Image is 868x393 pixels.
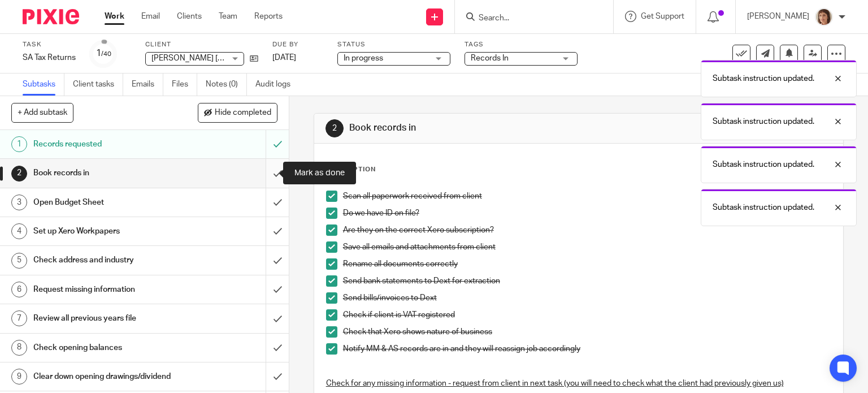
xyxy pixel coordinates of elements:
[11,310,27,326] div: 7
[272,54,296,62] span: [DATE]
[33,339,181,356] h1: Check opening balances
[11,195,27,210] div: 3
[23,74,64,96] a: Subtasks
[11,136,27,152] div: 1
[198,103,277,122] button: Hide completed
[23,9,79,24] img: Pixie
[105,11,124,22] a: Work
[23,52,76,63] div: SA Tax Returns
[145,40,258,49] label: Client
[11,166,27,182] div: 2
[343,224,832,236] p: Are they on the correct Xero subscription?
[713,116,814,127] p: Subtask instruction updated.
[33,310,181,327] h1: Review all previous years file
[33,252,181,269] h1: Check address and industry
[337,40,450,49] label: Status
[73,74,123,96] a: Client tasks
[343,343,832,355] p: Notify MM & AS records are in and they will reassign job accordingly
[326,379,784,387] u: Check for any missing information - request from client in next task (you will need to check what...
[33,194,181,211] h1: Open Budget Sheet
[141,11,160,22] a: Email
[343,191,832,202] p: Scan all paperwork received from client
[343,292,832,304] p: Send bills/invoices to Dext
[343,208,832,219] p: Do we have ID on file?
[215,109,271,118] span: Hide completed
[11,340,27,356] div: 8
[343,258,832,270] p: Rename all documents correctly
[713,202,814,213] p: Subtask instruction updated.
[272,40,323,49] label: Due by
[11,282,27,297] div: 6
[344,54,383,62] span: In progress
[343,309,832,321] p: Check if client is VAT registered
[255,74,299,96] a: Audit logs
[206,74,247,96] a: Notes (0)
[254,11,283,22] a: Reports
[132,74,163,96] a: Emails
[325,165,376,174] p: Description
[349,122,602,134] h1: Book records in
[101,51,111,57] small: /40
[11,369,27,385] div: 9
[23,40,76,49] label: Task
[343,275,832,287] p: Send bank statements to Dext for extraction
[343,326,832,338] p: Check that Xero shows nature of business
[151,54,346,62] span: [PERSON_NAME] [PERSON_NAME] ([PERSON_NAME])
[33,223,181,240] h1: Set up Xero Workpapers
[33,136,181,153] h1: Records requested
[713,73,814,84] p: Subtask instruction updated.
[33,165,181,182] h1: Book records in
[11,223,27,239] div: 4
[815,8,833,26] img: Pixie%204.jpg
[96,47,111,60] div: 1
[177,11,202,22] a: Clients
[343,241,832,253] p: Save all emails and attachments from client
[33,368,181,385] h1: Clear down opening drawings/dividend
[713,159,814,170] p: Subtask instruction updated.
[11,103,73,122] button: + Add subtask
[172,74,197,96] a: Files
[11,253,27,269] div: 5
[33,281,181,298] h1: Request missing information
[325,119,344,137] div: 2
[219,11,237,22] a: Team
